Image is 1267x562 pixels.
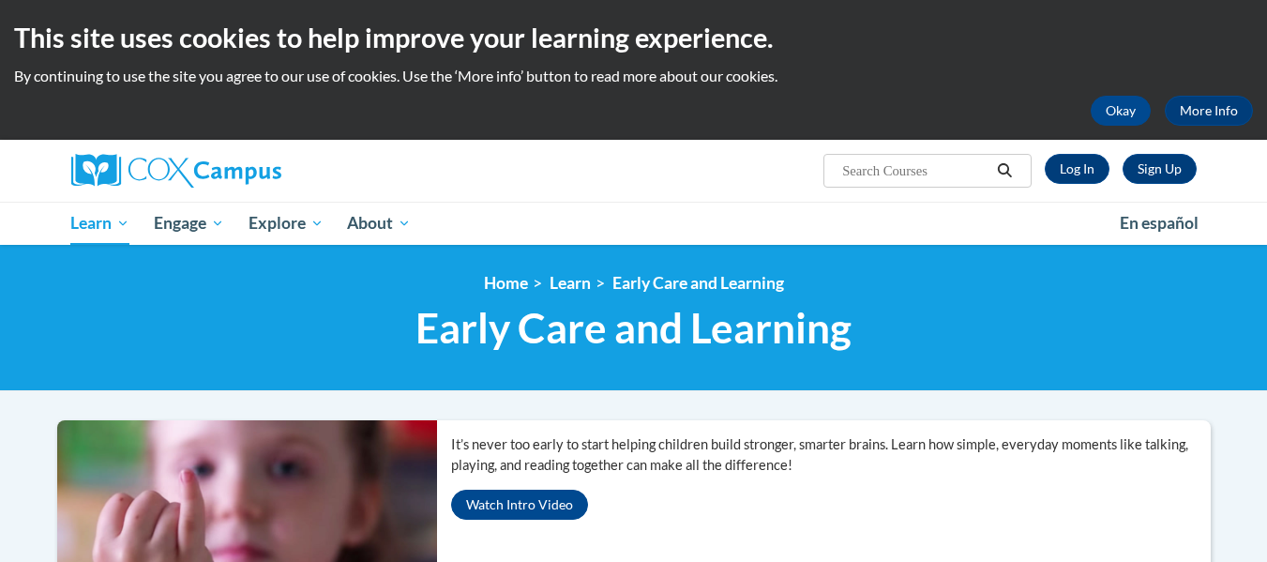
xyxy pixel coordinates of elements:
[142,202,236,245] a: Engage
[1165,96,1253,126] a: More Info
[71,154,428,188] a: Cox Campus
[249,212,324,235] span: Explore
[550,273,591,293] a: Learn
[415,303,852,353] span: Early Care and Learning
[451,434,1211,476] p: It’s never too early to start helping children build stronger, smarter brains. Learn how simple, ...
[1045,154,1109,184] a: Log In
[236,202,336,245] a: Explore
[990,159,1018,182] button: Search
[347,212,411,235] span: About
[1123,154,1197,184] a: Register
[612,273,784,293] a: Early Care and Learning
[59,202,143,245] a: Learn
[451,490,588,520] button: Watch Intro Video
[335,202,423,245] a: About
[1108,204,1211,243] a: En español
[43,202,1225,245] div: Main menu
[154,212,224,235] span: Engage
[14,19,1253,56] h2: This site uses cookies to help improve your learning experience.
[840,159,990,182] input: Search Courses
[1120,213,1199,233] span: En español
[1091,96,1151,126] button: Okay
[71,154,281,188] img: Cox Campus
[70,212,129,235] span: Learn
[484,273,528,293] a: Home
[14,66,1253,86] p: By continuing to use the site you agree to our use of cookies. Use the ‘More info’ button to read...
